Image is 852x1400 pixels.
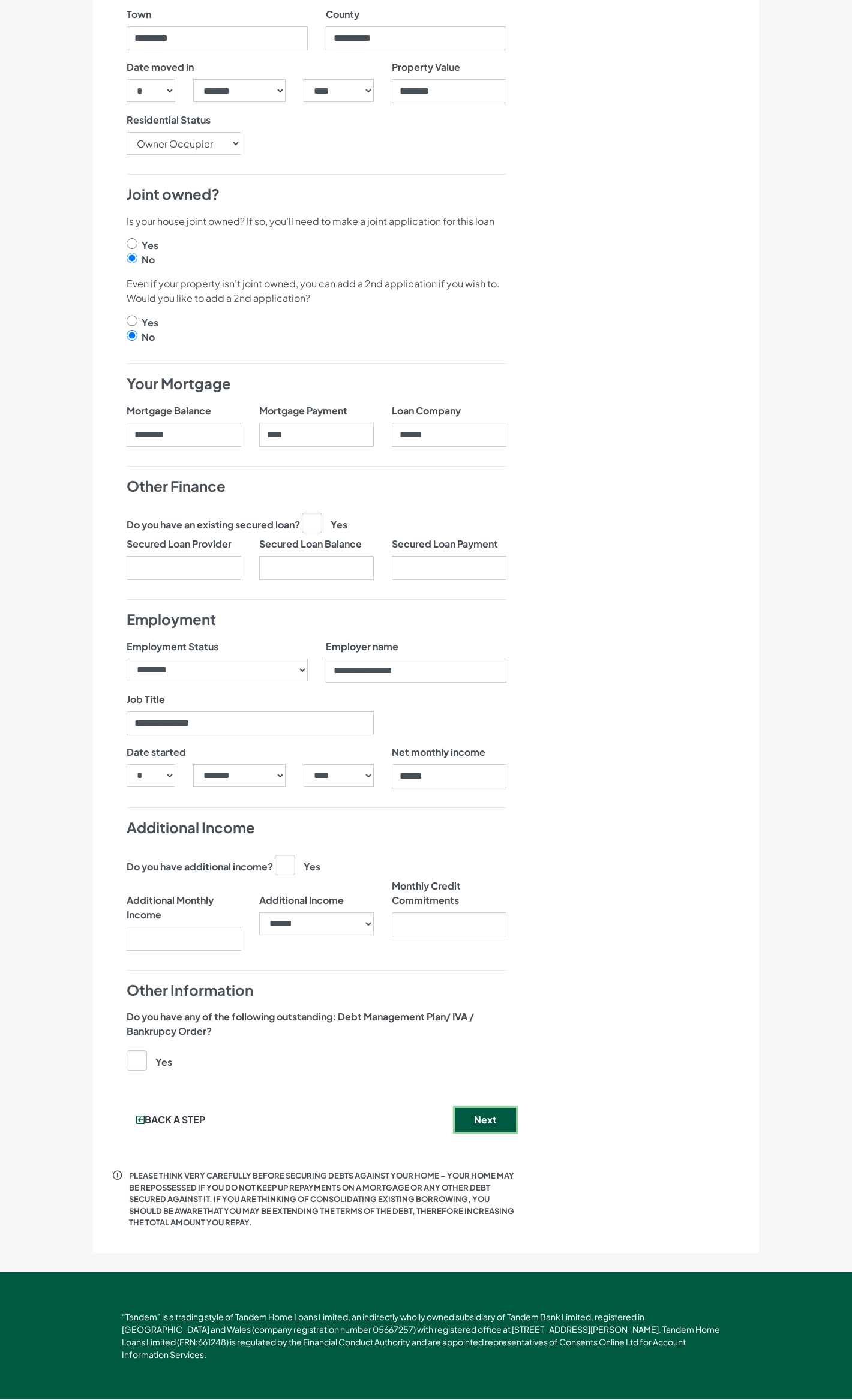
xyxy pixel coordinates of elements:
h4: Other Information [127,980,506,1001]
label: Date moved in [127,60,194,74]
label: Yes [275,855,320,874]
button: Back a step [117,1108,224,1132]
label: Secured Loan Balance [259,537,362,551]
label: Residential Status [127,113,211,127]
h4: Employment [127,609,506,630]
label: Loan Company [392,404,461,418]
p: Is your house joint owned? If so, you'll need to make a joint application for this loan [127,214,506,229]
label: Mortgage Balance [127,404,211,418]
label: County [326,7,359,22]
p: Even if your property isn't joint owned, you can add a 2nd application if you wish to. Would you ... [127,277,506,305]
button: Next [455,1108,516,1132]
p: PLEASE THINK VERY CAREFULLY BEFORE SECURING DEBTS AGAINST YOUR HOME – YOUR HOME MAY BE REPOSSESSE... [129,1170,516,1229]
label: Yes [142,316,158,330]
label: Do you have an existing secured loan? [127,518,300,532]
h4: Joint owned? [127,184,506,205]
label: Mortgage Payment [259,404,347,418]
label: Monthly Credit Commitments [392,879,506,908]
label: Additional Monthly Income [127,879,241,922]
label: No [142,253,155,267]
label: Property Value [392,60,460,74]
label: Additional Income [259,879,344,908]
h4: Other Finance [127,476,506,497]
h4: Additional Income [127,818,506,838]
label: Do you have any of the following outstanding: Debt Management Plan/ IVA / Bankrupcy Order? [127,1010,506,1038]
label: Employer name [326,639,398,654]
label: Job Title [127,692,165,707]
label: Secured Loan Payment [392,537,498,551]
label: Net monthly income [392,745,485,759]
label: Town [127,7,151,22]
label: Yes [302,513,347,532]
p: “Tandem” is a trading style of Tandem Home Loans Limited, an indirectly wholly owned subsidiary o... [122,1311,731,1361]
label: Yes [142,238,158,253]
label: Do you have additional income? [127,860,273,874]
label: Yes [127,1050,172,1069]
label: Employment Status [127,639,218,654]
label: Date started [127,745,186,759]
h4: Your Mortgage [127,374,506,394]
label: No [142,330,155,344]
label: Secured Loan Provider [127,537,232,551]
